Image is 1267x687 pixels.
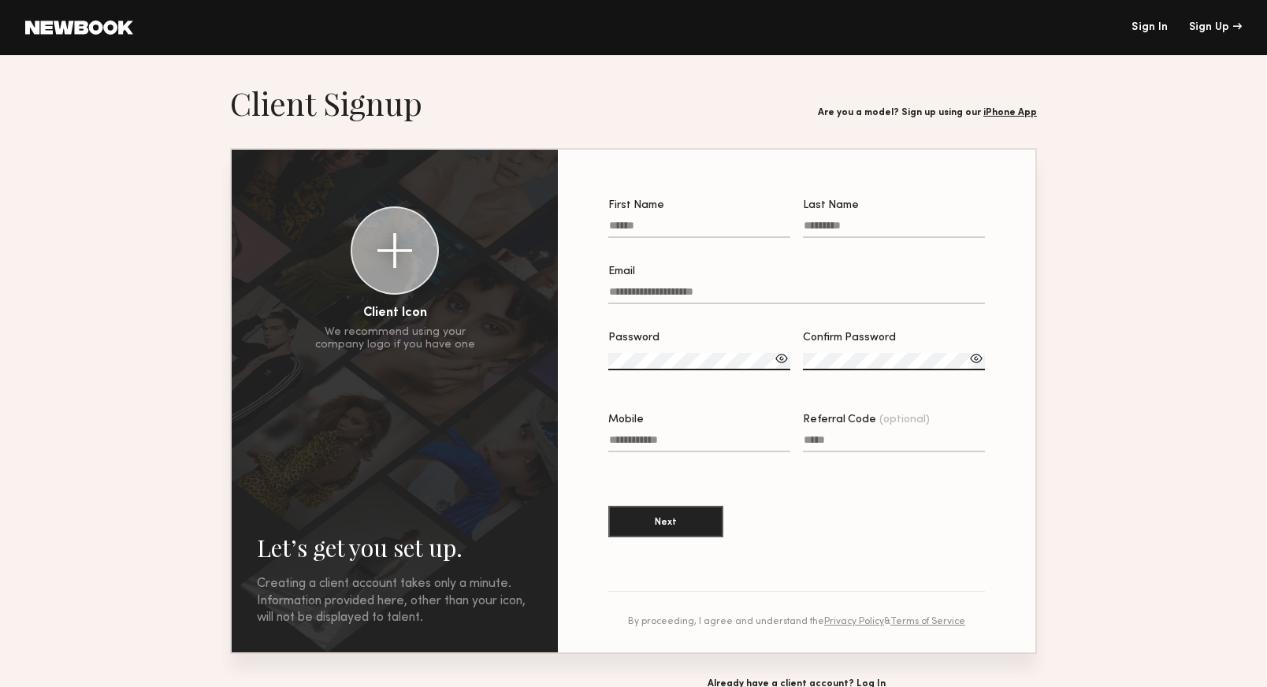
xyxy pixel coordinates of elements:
[803,414,985,425] div: Referral Code
[983,108,1037,117] a: iPhone App
[1189,22,1242,33] div: Sign Up
[608,220,790,238] input: First Name
[608,266,985,277] div: Email
[803,353,985,370] input: Confirm Password
[230,84,422,123] h1: Client Signup
[257,576,533,627] div: Creating a client account takes only a minute. Information provided here, other than your icon, w...
[818,108,1037,118] div: Are you a model? Sign up using our
[363,307,427,320] div: Client Icon
[890,617,965,626] a: Terms of Service
[608,286,985,304] input: Email
[879,414,930,425] span: (optional)
[608,434,790,452] input: Mobile
[608,332,790,343] div: Password
[803,434,985,452] input: Referral Code(optional)
[608,506,723,537] button: Next
[803,332,985,343] div: Confirm Password
[1131,22,1168,33] a: Sign In
[803,220,985,238] input: Last Name
[824,617,884,626] a: Privacy Policy
[608,353,790,370] input: Password
[608,414,790,425] div: Mobile
[608,200,790,211] div: First Name
[315,326,475,351] div: We recommend using your company logo if you have one
[608,617,985,627] div: By proceeding, I agree and understand the &
[257,532,533,563] h2: Let’s get you set up.
[803,200,985,211] div: Last Name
